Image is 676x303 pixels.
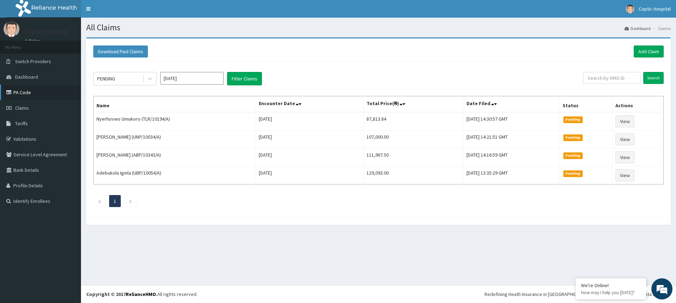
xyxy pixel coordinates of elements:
[563,152,583,159] span: Pending
[94,96,256,113] th: Name
[463,166,559,184] td: [DATE] 13:35:29 GMT
[94,166,256,184] td: Adebukola Iginla (UBP/10054/A)
[583,72,641,84] input: Search by HMO ID
[15,105,29,111] span: Claims
[256,96,364,113] th: Encounter Date
[86,291,157,297] strong: Copyright © 2017 .
[463,112,559,131] td: [DATE] 14:30:57 GMT
[256,112,364,131] td: [DATE]
[94,149,256,166] td: [PERSON_NAME] (ABP/10343/A)
[256,166,364,184] td: [DATE]
[227,72,262,85] button: Filter Claims
[563,170,583,177] span: Pending
[160,72,224,85] input: Select Month and Year
[559,96,612,113] th: Status
[615,115,634,127] a: View
[626,5,634,13] img: User Image
[364,149,464,166] td: 111,967.50
[364,166,464,184] td: 129,093.00
[651,25,671,31] li: Claims
[81,285,676,303] footer: All rights reserved.
[25,29,67,35] p: Coptic Hospital
[364,112,464,131] td: 87,813.84
[634,46,664,57] a: Add Claim
[625,25,651,31] a: Dashboard
[563,116,583,123] span: Pending
[364,131,464,149] td: 107,000.00
[129,198,132,204] a: Next page
[256,131,364,149] td: [DATE]
[463,149,559,166] td: [DATE] 14:16:59 GMT
[25,38,42,43] a: Online
[94,112,256,131] td: Nyerhovwo Umukoro (TLR/10194/A)
[94,131,256,149] td: [PERSON_NAME] (UNP/10034/A)
[639,6,671,12] span: Coptic Hospital
[615,151,634,163] a: View
[98,198,101,204] a: Previous page
[615,169,634,181] a: View
[463,96,559,113] th: Date Filed
[643,72,664,84] input: Search
[15,58,51,65] span: Switch Providers
[364,96,464,113] th: Total Price(₦)
[114,198,116,204] a: Page 1 is your current page
[463,131,559,149] td: [DATE] 14:21:51 GMT
[563,134,583,141] span: Pending
[15,120,28,127] span: Tariffs
[256,149,364,166] td: [DATE]
[15,74,38,80] span: Dashboard
[581,282,641,289] div: We're Online!
[615,133,634,145] a: View
[97,75,115,82] div: PENDING
[484,291,671,298] div: Redefining Heath Insurance in [GEOGRAPHIC_DATA] using Telemedicine and Data Science!
[126,291,156,297] a: RelianceHMO
[93,46,148,57] button: Download Paid Claims
[581,290,641,296] p: How may I help you today?
[613,96,664,113] th: Actions
[4,21,19,37] img: User Image
[86,23,671,32] h1: All Claims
